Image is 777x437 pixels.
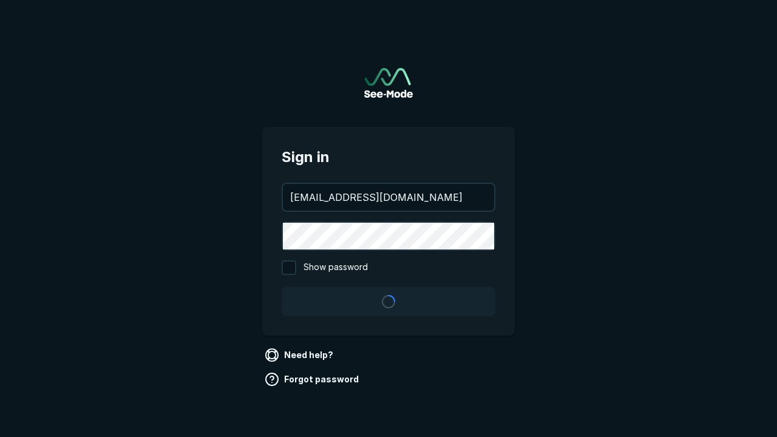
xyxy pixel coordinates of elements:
input: your@email.com [283,184,494,211]
span: Show password [304,260,368,275]
a: Need help? [262,345,338,365]
img: See-Mode Logo [364,68,413,98]
span: Sign in [282,146,495,168]
a: Go to sign in [364,68,413,98]
a: Forgot password [262,370,364,389]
